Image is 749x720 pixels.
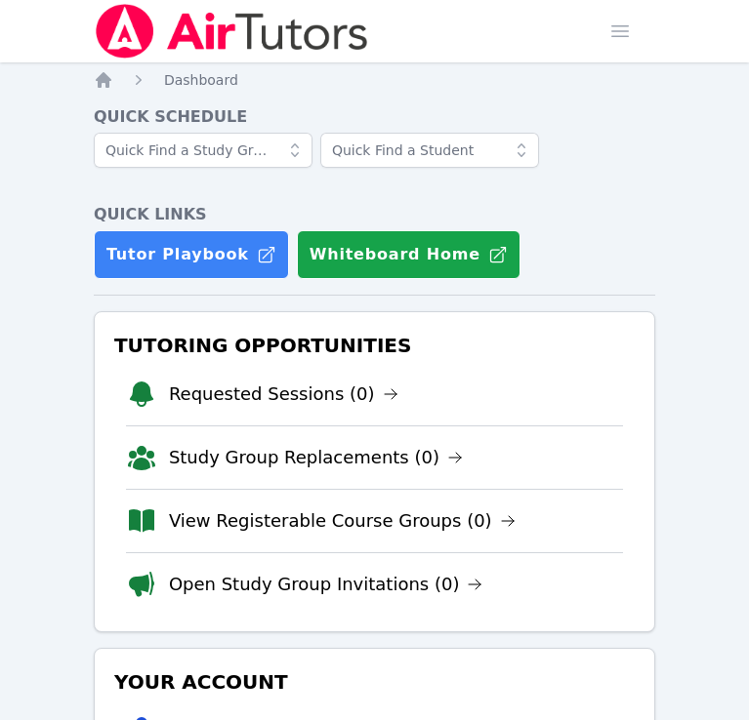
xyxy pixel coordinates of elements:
[164,70,238,90] a: Dashboard
[320,133,539,168] input: Quick Find a Student
[297,230,520,279] button: Whiteboard Home
[169,444,463,471] a: Study Group Replacements (0)
[94,203,655,226] h4: Quick Links
[94,105,655,129] h4: Quick Schedule
[94,133,312,168] input: Quick Find a Study Group
[169,507,516,535] a: View Registerable Course Groups (0)
[110,328,639,363] h3: Tutoring Opportunities
[169,571,483,598] a: Open Study Group Invitations (0)
[110,664,639,700] h3: Your Account
[169,380,398,408] a: Requested Sessions (0)
[94,230,289,279] a: Tutor Playbook
[94,4,370,59] img: Air Tutors
[94,70,655,90] nav: Breadcrumb
[164,72,238,88] span: Dashboard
